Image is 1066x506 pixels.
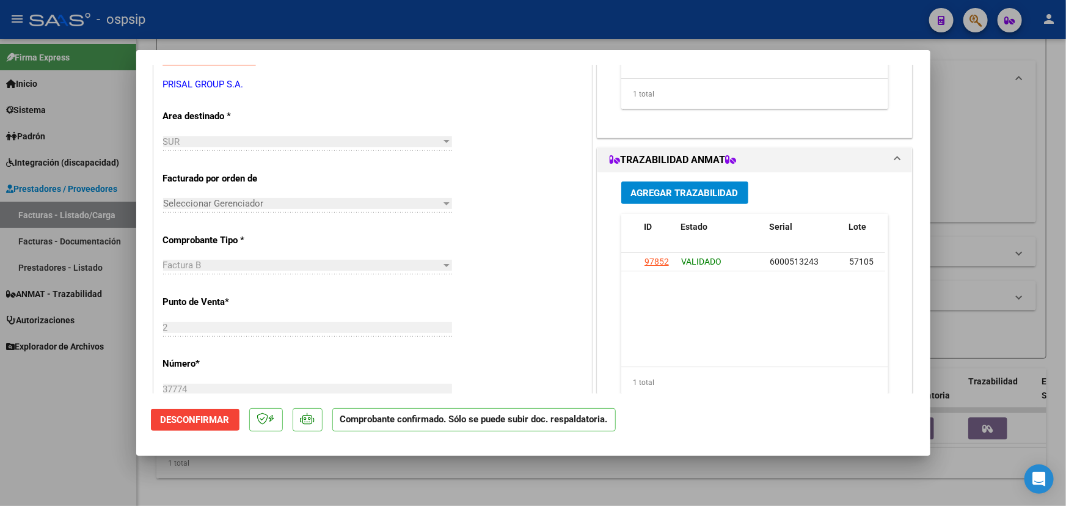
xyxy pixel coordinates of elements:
p: Comprobante confirmado. Sólo se puede subir doc. respaldatoria. [332,408,616,432]
span: Desconfirmar [161,414,230,425]
datatable-header-cell: Estado [676,214,765,254]
span: 57105 [849,257,874,266]
p: Facturado por orden de [163,172,289,186]
p: Punto de Venta [163,295,289,309]
span: Lote [849,222,867,232]
span: Estado [681,222,708,232]
p: Area destinado * [163,109,289,123]
div: Open Intercom Messenger [1024,464,1054,494]
p: Número [163,357,289,371]
span: Serial [770,222,793,232]
span: Agregar Trazabilidad [631,188,739,199]
mat-expansion-panel-header: TRAZABILIDAD ANMAT [597,148,913,172]
span: Factura B [163,260,202,271]
p: PRISAL GROUP S.A. [163,78,582,92]
span: 6000513243 [770,257,819,266]
div: TRAZABILIDAD ANMAT [597,172,913,426]
div: 97852 [644,255,669,269]
p: Comprobante Tipo * [163,233,289,248]
div: 1 total [621,79,889,109]
button: Desconfirmar [151,409,239,431]
span: ID [644,222,652,232]
div: 1 total [621,367,889,398]
button: Agregar Trazabilidad [621,182,748,204]
h1: TRAZABILIDAD ANMAT [610,153,737,167]
datatable-header-cell: Lote [844,214,896,254]
datatable-header-cell: Serial [765,214,844,254]
span: SUR [163,136,180,147]
datatable-header-cell: ID [640,214,676,254]
span: Seleccionar Gerenciador [163,198,441,209]
span: VALIDADO [681,257,721,266]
